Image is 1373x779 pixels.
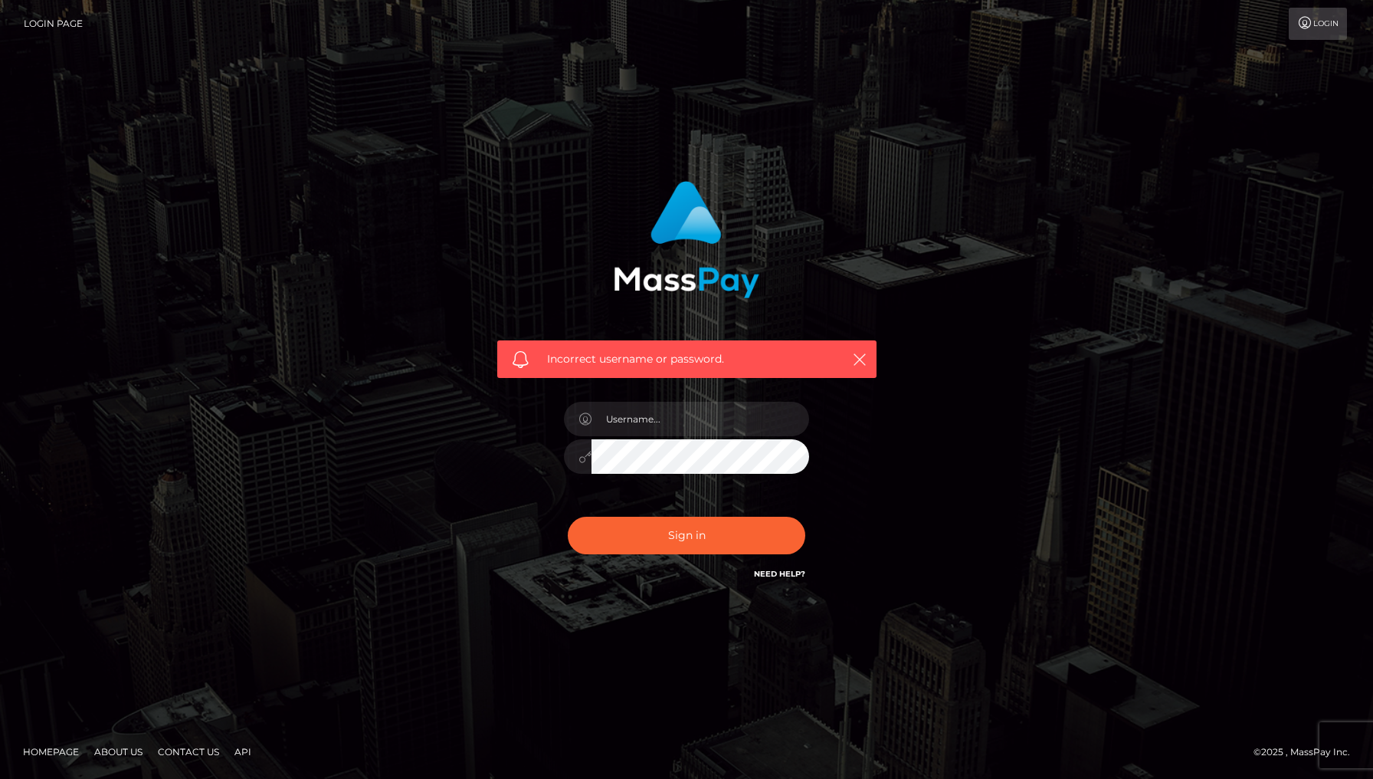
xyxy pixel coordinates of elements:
a: Login [1289,8,1347,40]
input: Username... [591,402,809,436]
a: Login Page [24,8,83,40]
a: Homepage [17,740,85,764]
div: © 2025 , MassPay Inc. [1253,744,1362,761]
a: Need Help? [754,569,805,579]
img: MassPay Login [614,181,759,298]
button: Sign in [568,517,805,554]
span: Incorrect username or password. [547,351,827,367]
a: About Us [88,740,149,764]
a: Contact Us [152,740,225,764]
a: API [228,740,257,764]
